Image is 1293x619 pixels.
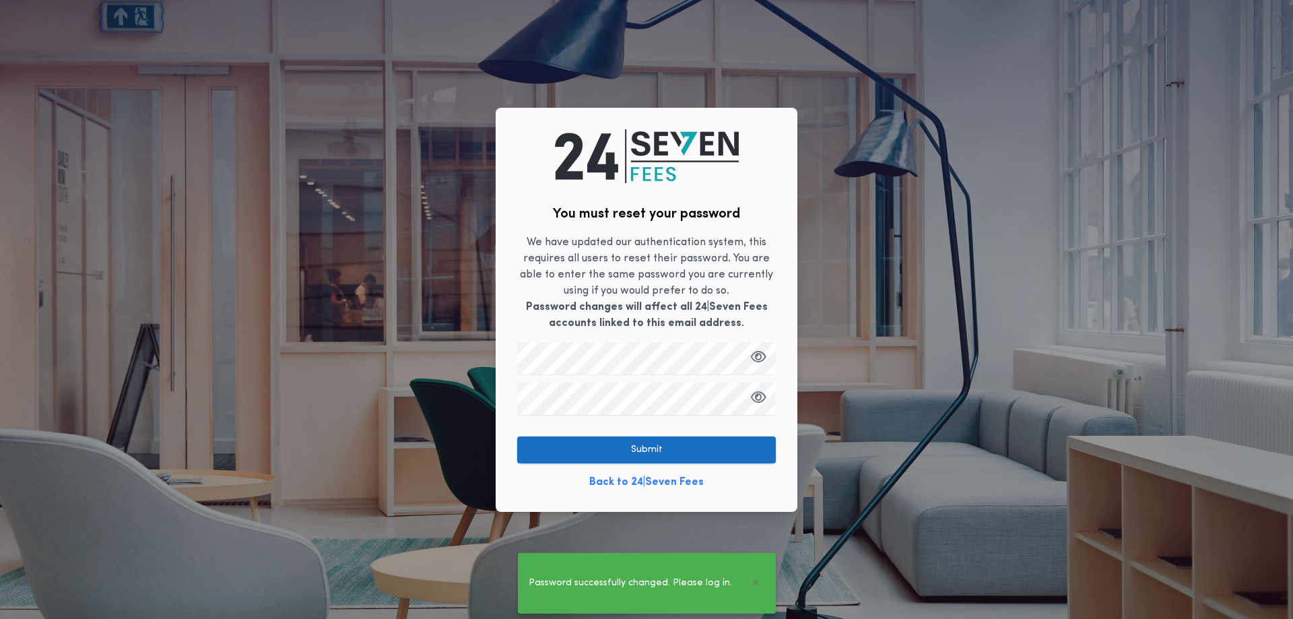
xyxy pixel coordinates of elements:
span: Password successfully changed. Please log in. [529,576,732,591]
p: We have updated our authentication system, this requires all users to reset their password. You a... [517,234,776,331]
b: Password changes will affect all 24|Seven Fees accounts linked to this email address. [526,302,768,329]
button: Submit [517,436,776,463]
img: logo [555,129,739,183]
a: Back to 24|Seven Fees [589,474,704,490]
h2: You must reset your password [553,205,740,224]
